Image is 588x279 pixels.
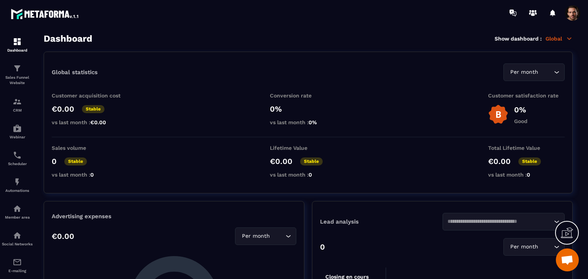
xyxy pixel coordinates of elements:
img: social-network [13,231,22,240]
p: vs last month : [52,172,128,178]
img: email [13,258,22,267]
img: b-badge-o.b3b20ee6.svg [488,104,508,125]
h3: Dashboard [44,33,92,44]
p: Stable [518,157,541,165]
img: formation [13,97,22,106]
p: Webinar [2,135,33,139]
p: E-mailing [2,269,33,273]
span: Per month [508,243,540,251]
a: emailemailE-mailing [2,252,33,279]
p: vs last month : [270,119,346,125]
p: Customer acquisition cost [52,92,128,99]
div: Mở cuộc trò chuyện [556,248,579,271]
span: €0.00 [90,119,106,125]
div: Search for option [503,238,565,256]
p: Member area [2,215,33,219]
p: Advertising expenses [52,213,296,220]
span: 0% [309,119,317,125]
span: Per month [240,232,271,240]
div: Search for option [503,63,565,81]
input: Search for option [448,217,552,226]
p: Sales Funnel Website [2,75,33,86]
p: Stable [300,157,323,165]
p: Stable [82,105,105,113]
p: vs last month : [52,119,128,125]
div: Search for option [443,213,565,230]
p: 0 [320,242,325,251]
p: Social Networks [2,242,33,246]
span: Per month [508,68,540,76]
a: formationformationDashboard [2,31,33,58]
p: vs last month : [488,172,565,178]
input: Search for option [271,232,284,240]
p: Sales volume [52,145,128,151]
p: Lifetime Value [270,145,346,151]
img: formation [13,64,22,73]
p: Global statistics [52,69,98,76]
a: formationformationCRM [2,91,33,118]
p: €0.00 [488,157,511,166]
p: Automations [2,188,33,193]
p: Scheduler [2,162,33,166]
p: 0% [514,105,528,114]
p: Lead analysis [320,218,443,225]
p: 0% [270,104,346,114]
p: €0.00 [52,232,74,241]
p: Dashboard [2,48,33,52]
img: automations [13,177,22,187]
p: Customer satisfaction rate [488,92,565,99]
div: Search for option [235,227,296,245]
p: 0 [52,157,57,166]
p: Show dashboard : [495,36,542,42]
img: scheduler [13,151,22,160]
a: automationsautomationsMember area [2,198,33,225]
span: 0 [90,172,94,178]
p: Global [546,35,573,42]
a: formationformationSales Funnel Website [2,58,33,91]
p: Good [514,118,528,124]
p: vs last month : [270,172,346,178]
img: automations [13,204,22,213]
a: automationsautomationsWebinar [2,118,33,145]
img: automations [13,124,22,133]
span: 0 [309,172,312,178]
p: €0.00 [52,104,74,114]
p: CRM [2,108,33,112]
p: Conversion rate [270,92,346,99]
img: logo [11,7,80,21]
span: 0 [527,172,530,178]
p: €0.00 [270,157,292,166]
a: schedulerschedulerScheduler [2,145,33,172]
img: formation [13,37,22,46]
input: Search for option [540,68,552,76]
p: Total Lifetime Value [488,145,565,151]
a: automationsautomationsAutomations [2,172,33,198]
input: Search for option [540,243,552,251]
a: social-networksocial-networkSocial Networks [2,225,33,252]
p: Stable [64,157,87,165]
